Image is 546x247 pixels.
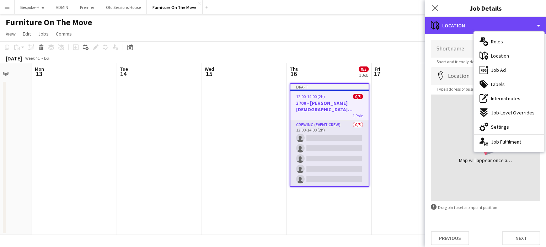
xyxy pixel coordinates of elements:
app-job-card: Draft12:00-14:00 (2h)0/53700 - [PERSON_NAME][DEMOGRAPHIC_DATA][GEOGRAPHIC_DATA]1 RoleCrewing (Eve... [290,83,369,187]
span: Jobs [38,31,49,37]
span: Job-Level Overrides [491,109,535,116]
span: Type address or business name [431,86,499,92]
button: Bespoke-Hire [15,0,50,14]
span: Labels [491,81,505,87]
span: Short and friendly description [431,59,496,64]
span: 0/5 [353,94,363,99]
span: Wed [205,66,214,72]
a: Jobs [35,29,52,38]
button: Old Sessions House [100,0,147,14]
div: Location [425,17,546,34]
div: Drag pin to set a pinpoint position [431,204,540,211]
span: 16 [289,70,299,78]
span: Location [491,53,509,59]
a: View [3,29,18,38]
span: Thu [290,66,299,72]
span: Job Ad [491,67,506,73]
button: Premier [74,0,100,14]
span: Mon [35,66,44,72]
button: Previous [431,231,469,245]
div: [DATE] [6,55,22,62]
a: Edit [20,29,34,38]
button: ADMIN [50,0,74,14]
span: 17 [374,70,380,78]
span: View [6,31,16,37]
span: 0/5 [359,66,369,72]
span: Comms [56,31,72,37]
app-card-role: Crewing (Event Crew)0/512:00-14:00 (2h) [290,121,369,186]
span: 14 [119,70,128,78]
h3: Job Details [425,4,546,13]
span: 1 Role [353,113,363,118]
div: Draft [290,84,369,90]
span: 12:00-14:00 (2h) [296,94,325,99]
span: Internal notes [491,95,520,102]
span: 13 [34,70,44,78]
span: 15 [204,70,214,78]
span: Tue [120,66,128,72]
button: Next [502,231,540,245]
span: Roles [491,38,503,45]
div: BST [44,55,51,61]
a: Comms [53,29,75,38]
div: Map will appear once address has been added [459,157,512,164]
button: Furniture On The Move [147,0,203,14]
span: Edit [23,31,31,37]
h1: Furniture On The Move [6,17,92,28]
h3: 3700 - [PERSON_NAME][DEMOGRAPHIC_DATA][GEOGRAPHIC_DATA] [290,100,369,113]
div: Job Fulfilment [474,135,544,149]
div: 1 Job [359,73,368,78]
span: Settings [491,124,509,130]
span: Fri [375,66,380,72]
span: Week 41 [23,55,41,61]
